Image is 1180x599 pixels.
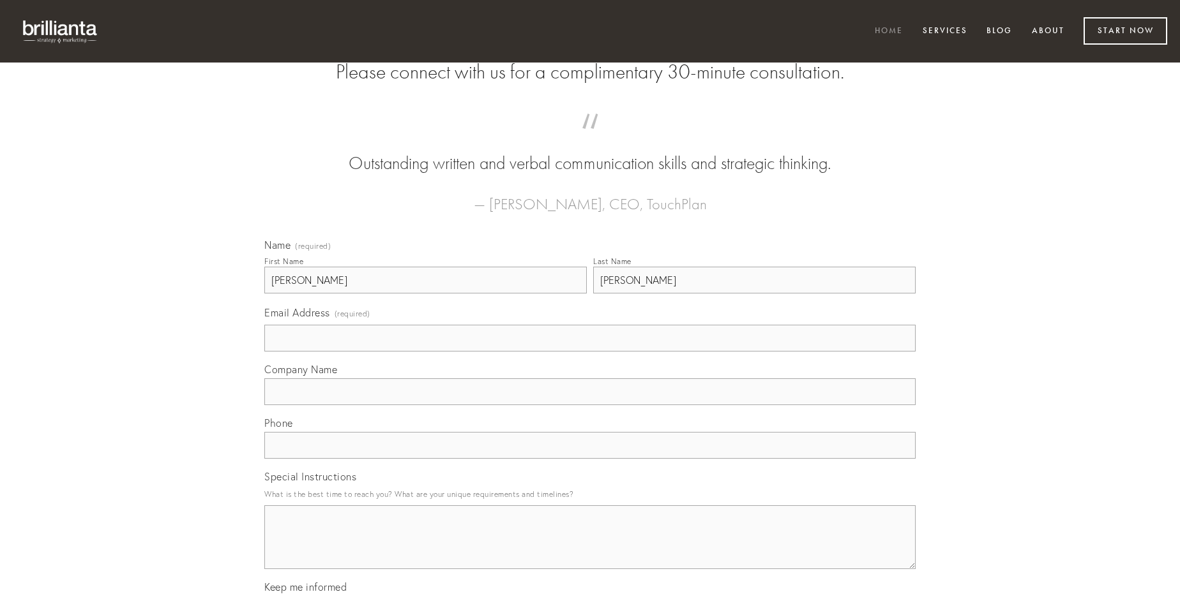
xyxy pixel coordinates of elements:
[285,176,895,217] figcaption: — [PERSON_NAME], CEO, TouchPlan
[914,21,976,42] a: Services
[264,256,303,266] div: First Name
[295,242,331,250] span: (required)
[264,60,916,84] h2: Please connect with us for a complimentary 30-minute consultation.
[264,581,347,593] span: Keep me informed
[285,126,895,151] span: “
[264,485,916,503] p: What is the best time to reach you? What are your unique requirements and timelines?
[866,21,911,42] a: Home
[593,256,632,266] div: Last Name
[264,470,356,483] span: Special Instructions
[335,305,370,322] span: (required)
[285,126,895,176] blockquote: Outstanding written and verbal communication skills and strategic thinking.
[978,21,1020,42] a: Blog
[264,239,291,251] span: Name
[1084,17,1167,45] a: Start Now
[264,306,330,319] span: Email Address
[264,417,293,429] span: Phone
[13,13,109,50] img: brillianta - research, strategy, marketing
[1024,21,1073,42] a: About
[264,363,337,376] span: Company Name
